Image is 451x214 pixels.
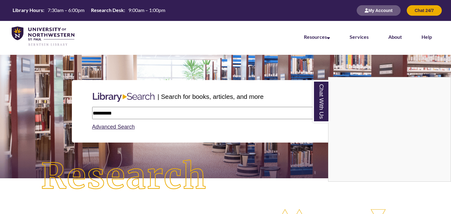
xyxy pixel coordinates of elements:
[350,34,369,40] a: Services
[313,80,328,123] a: Chat With Us
[328,77,451,181] iframe: Chat Widget
[388,34,402,40] a: About
[12,26,74,46] img: UNWSP Library Logo
[422,34,432,40] a: Help
[304,34,330,40] a: Resources
[328,77,451,182] div: Chat With Us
